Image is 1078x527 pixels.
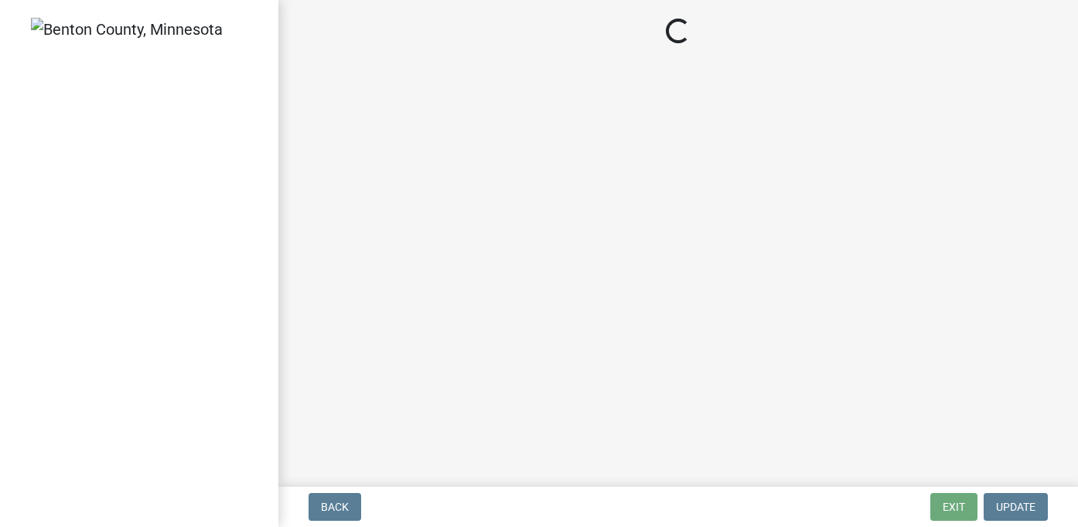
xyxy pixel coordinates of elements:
[984,493,1048,521] button: Update
[31,18,223,41] img: Benton County, Minnesota
[930,493,977,521] button: Exit
[996,501,1035,513] span: Update
[321,501,349,513] span: Back
[309,493,361,521] button: Back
